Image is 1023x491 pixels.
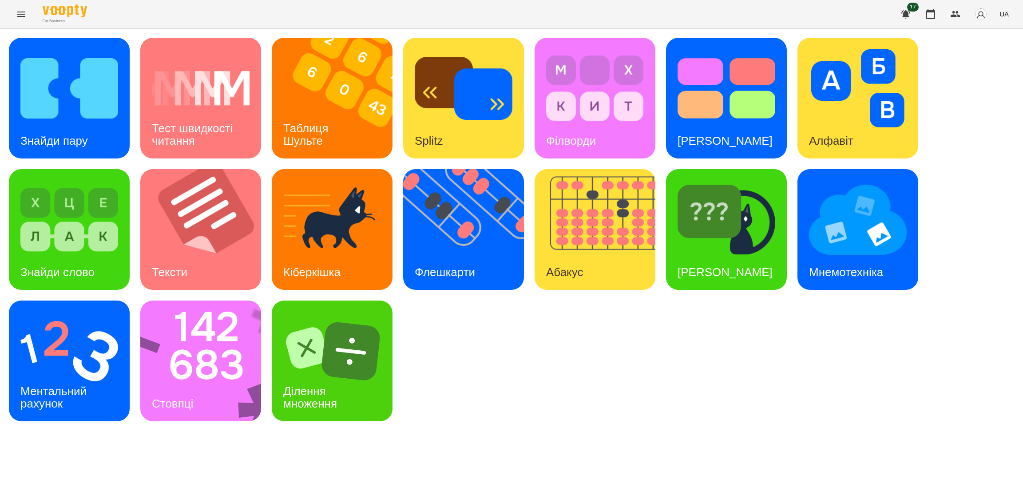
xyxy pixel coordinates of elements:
img: Ментальний рахунок [20,312,118,390]
img: Абакус [535,169,666,290]
h3: Філворди [546,134,596,147]
img: avatar_s.png [975,8,987,20]
span: 17 [907,3,919,12]
a: КіберкішкаКіберкішка [272,169,393,290]
a: ФлешкартиФлешкарти [403,169,524,290]
a: СтовпціСтовпці [140,301,261,421]
a: ФілвордиФілворди [535,38,655,158]
h3: Знайди пару [20,134,88,147]
a: Тест Струпа[PERSON_NAME] [666,38,787,158]
a: Ділення множенняДілення множення [272,301,393,421]
a: Знайди словоЗнайди слово [9,169,130,290]
button: Menu [11,4,32,25]
img: Кіберкішка [283,181,381,259]
img: Тест Струпа [678,49,775,127]
img: Мнемотехніка [809,181,907,259]
h3: Splitz [415,134,443,147]
a: SplitzSplitz [403,38,524,158]
img: Знайди Кіберкішку [678,181,775,259]
img: Філворди [546,49,644,127]
img: Ділення множення [283,312,381,390]
a: МнемотехнікаМнемотехніка [797,169,918,290]
span: UA [999,9,1009,19]
h3: [PERSON_NAME] [678,265,773,279]
a: АбакусАбакус [535,169,655,290]
h3: Таблиця Шульте [283,122,332,147]
a: Знайди паруЗнайди пару [9,38,130,158]
h3: Алфавіт [809,134,853,147]
img: Алфавіт [809,49,907,127]
h3: Абакус [546,265,583,279]
h3: Знайди слово [20,265,95,279]
a: Ментальний рахунокМентальний рахунок [9,301,130,421]
img: Тексти [140,169,272,290]
a: Таблиця ШультеТаблиця Шульте [272,38,393,158]
h3: [PERSON_NAME] [678,134,773,147]
img: Таблиця Шульте [272,38,404,158]
span: For Business [43,18,87,24]
img: Splitz [415,49,512,127]
img: Стовпці [140,301,273,421]
img: Флешкарти [403,169,535,290]
button: UA [996,6,1012,22]
img: Знайди слово [20,181,118,259]
h3: Ментальний рахунок [20,384,90,410]
h3: Стовпці [152,397,193,410]
img: Тест швидкості читання [152,49,250,127]
h3: Тест швидкості читання [152,122,236,147]
a: АлфавітАлфавіт [797,38,918,158]
a: Тест швидкості читанняТест швидкості читання [140,38,261,158]
h3: Кіберкішка [283,265,341,279]
img: Voopty Logo [43,4,87,17]
h3: Флешкарти [415,265,475,279]
a: Знайди Кіберкішку[PERSON_NAME] [666,169,787,290]
h3: Ділення множення [283,384,337,410]
h3: Мнемотехніка [809,265,883,279]
a: ТекстиТексти [140,169,261,290]
img: Знайди пару [20,49,118,127]
h3: Тексти [152,265,187,279]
